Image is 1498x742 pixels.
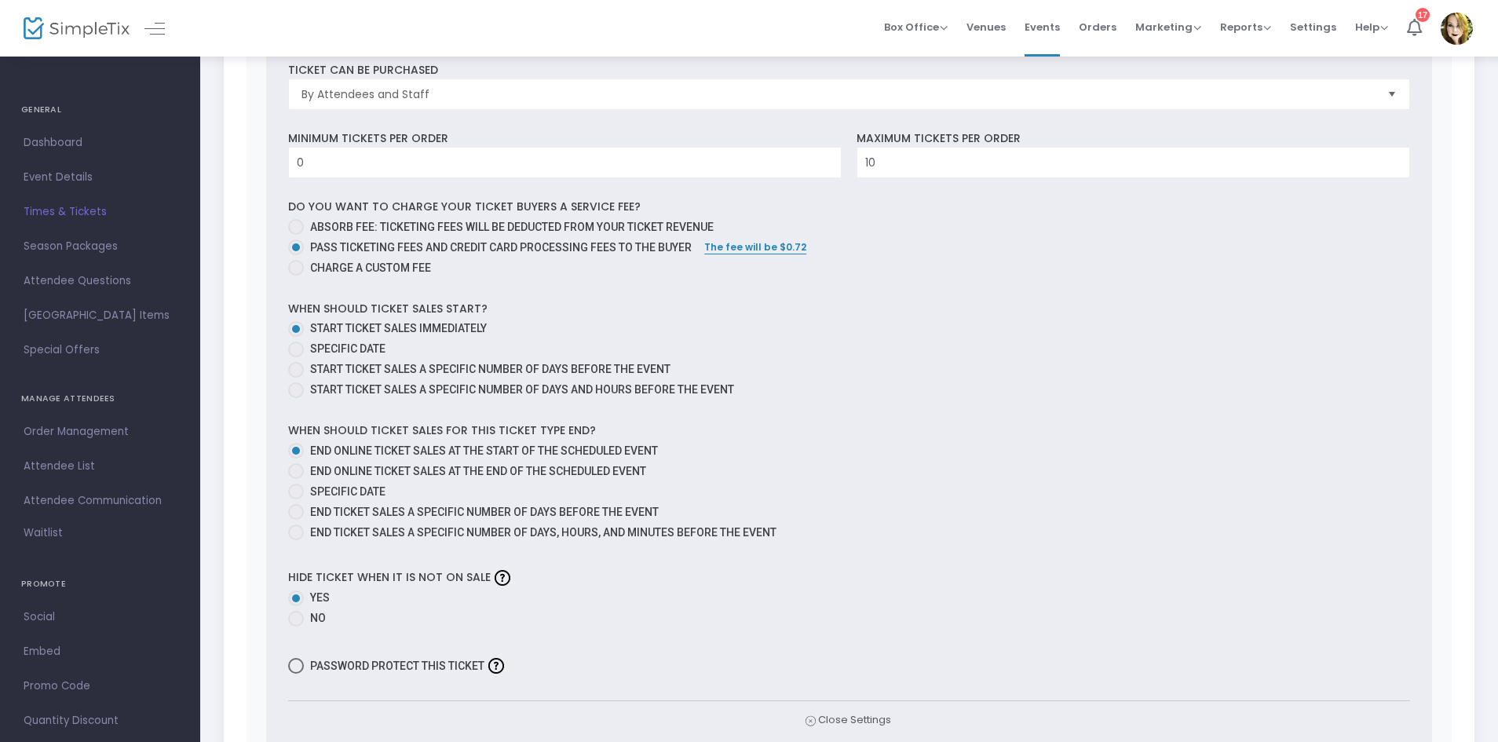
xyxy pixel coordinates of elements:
img: question-mark [488,658,504,674]
label: Maximum tickets per order [857,130,1021,147]
span: By Attendees and Staff [301,86,1375,102]
label: Ticket can be purchased [288,62,438,79]
span: Start ticket sales immediately [310,322,487,334]
h4: GENERAL [21,94,179,126]
span: Charge a custom fee [304,260,431,276]
span: Yes [304,590,330,606]
span: Times & Tickets [24,202,177,222]
span: Marketing [1135,20,1201,35]
span: Event Details [24,167,177,188]
label: When should ticket sales for this ticket type end? [288,422,596,439]
span: Attendee Questions [24,271,177,291]
span: Social [24,607,177,627]
span: Season Packages [24,236,177,257]
span: Password protect this ticket [310,656,484,675]
span: End online ticket sales at the end of the scheduled event [310,465,646,477]
span: Venues [966,7,1006,47]
span: Start ticket sales a specific number of days and hours before the event [310,383,734,396]
span: Reports [1220,20,1271,35]
div: 17 [1416,8,1430,22]
span: Order Management [24,422,177,442]
span: No [304,610,326,627]
h4: MANAGE ATTENDEES [21,383,179,415]
span: End online ticket sales at the start of the scheduled event [310,444,658,457]
span: Start ticket sales a specific number of days before the event [310,363,670,375]
span: Attendee Communication [24,491,177,511]
span: Waitlist [24,525,63,541]
span: Help [1355,20,1388,35]
label: Do you want to charge your ticket buyers a service fee? [288,199,641,215]
span: Specific Date [310,342,385,355]
img: question-mark [495,570,510,586]
span: Orders [1079,7,1116,47]
span: Close Settings [806,712,891,729]
span: Dashboard [24,133,177,153]
button: Select [1381,79,1403,109]
span: Attendee List [24,456,177,477]
label: Hide ticket when it is not on sale [288,565,514,590]
span: Box Office [884,20,948,35]
span: [GEOGRAPHIC_DATA] Items [24,305,177,326]
span: Specific Date [310,485,385,498]
span: End ticket sales a specific number of days, hours, and minutes before the event [310,526,776,539]
span: Quantity Discount [24,711,177,731]
span: Absorb fee: Ticketing fees will be deducted from your ticket revenue [310,221,714,233]
span: Embed [24,641,177,662]
label: Minimum tickets per order [288,130,448,147]
h4: PROMOTE [21,568,179,600]
span: Pass ticketing fees and credit card processing fees to the buyer [304,239,692,256]
span: Special Offers [24,340,177,360]
span: The fee will be $0.72 [704,240,806,254]
span: Promo Code [24,676,177,696]
span: Events [1025,7,1060,47]
span: Settings [1290,7,1336,47]
label: When should ticket sales start? [288,301,488,317]
span: End ticket sales a specific number of days before the event [310,506,659,518]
